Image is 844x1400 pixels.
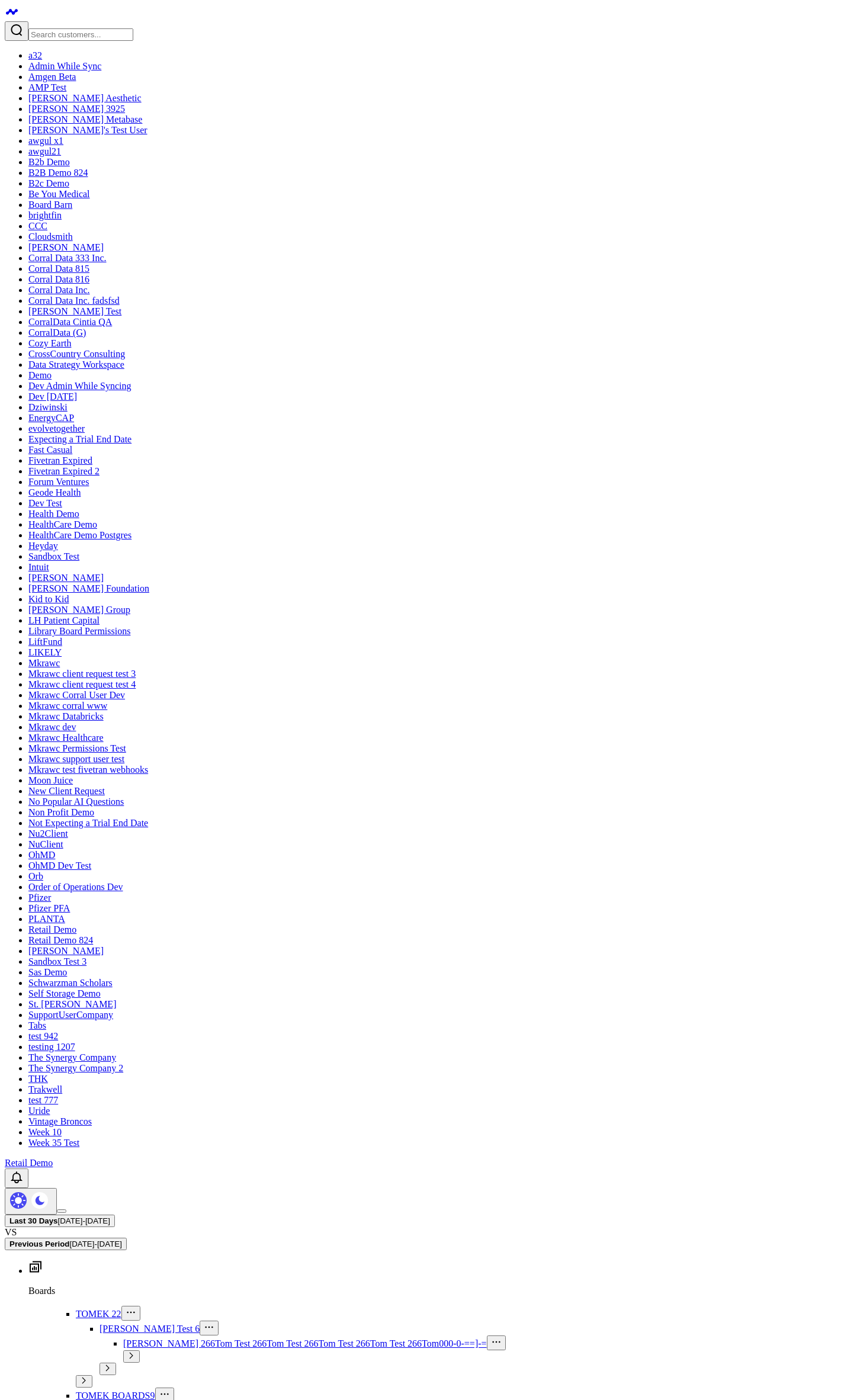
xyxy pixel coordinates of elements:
a: Health Demo [28,509,79,519]
a: Uride [28,1106,50,1116]
a: OhMD Dev Test [28,860,91,871]
a: Non Profit Demo [28,807,94,817]
a: CorralData Cintia QA [28,317,112,327]
a: [PERSON_NAME] 3925 [28,104,125,114]
a: AMP Test [28,82,66,92]
a: [PERSON_NAME] Foundation [28,583,149,593]
a: Corral Data Inc. [28,285,90,295]
p: Boards [28,1286,839,1296]
a: Retail Demo [5,1158,53,1168]
a: PLANTA [28,914,65,924]
a: Sas Demo [28,967,67,977]
a: THK [28,1074,48,1084]
a: Fivetran Expired [28,455,92,465]
a: [PERSON_NAME]'s Test User [28,125,147,135]
a: Demo [28,370,52,380]
a: Retail Demo 824 [28,935,93,945]
a: [PERSON_NAME] [28,946,104,956]
a: Mkrawc corral www [28,701,107,711]
a: Sandbox Test [28,551,79,561]
a: Not Expecting a Trial End Date [28,818,148,828]
input: Search customers input [28,28,133,41]
a: Mkrawc dev [28,722,76,732]
a: test 777 [28,1095,58,1105]
a: LiftFund [28,637,62,647]
a: [PERSON_NAME] Test [28,306,121,316]
a: The Synergy Company [28,1052,116,1062]
a: Data Strategy Workspace [28,359,124,370]
a: HealthCare Demo Postgres [28,530,131,540]
a: Vintage Broncos [28,1116,92,1126]
a: testing 1207 [28,1042,75,1052]
a: Corral Data 816 [28,274,89,284]
a: Mkrawc [28,658,60,668]
a: [PERSON_NAME] Group [28,605,130,615]
a: Moon Juice [28,775,73,785]
a: Admin While Sync [28,61,101,71]
a: Mkrawc client request test 3 [28,669,136,679]
a: TOMEK 22 [76,1309,121,1319]
a: Schwarzman Scholars [28,978,113,988]
a: New Client Request [28,786,105,796]
span: [DATE] - [DATE] [58,1216,110,1225]
a: SupportUserCompany [28,1010,113,1020]
a: Be You Medical [28,189,90,199]
a: [PERSON_NAME] [28,573,104,583]
a: awgul x1 [28,136,63,146]
a: Expecting a Trial End Date [28,434,131,444]
a: OhMD [28,850,55,860]
a: Dev [DATE] [28,391,77,402]
a: Pfizer PFA [28,903,70,913]
a: Sandbox Test 3 [28,956,86,966]
button: Last 30 Days[DATE]-[DATE] [5,1215,115,1227]
a: B2b Demo [28,157,70,167]
a: NuClient [28,839,63,849]
a: LH Patient Capital [28,615,100,625]
a: Intuit [28,562,49,572]
a: [PERSON_NAME] Metabase [28,114,142,124]
a: Trakwell [28,1084,62,1094]
a: The Synergy Company 2 [28,1063,123,1073]
a: Cloudsmith [28,232,73,242]
a: a32 [28,50,42,60]
a: [PERSON_NAME] Test 6 [100,1324,200,1334]
div: VS [5,1227,839,1238]
a: St. [PERSON_NAME] [28,999,116,1009]
a: Kid to Kid [28,594,69,604]
a: Forum Ventures [28,477,89,487]
a: CCC [28,221,47,231]
a: evolvetogether [28,423,85,434]
a: brightfin [28,210,62,220]
a: [PERSON_NAME] Aesthetic [28,93,142,103]
a: Mkrawc test fivetran webhooks [28,765,148,775]
a: Cozy Earth [28,338,71,348]
a: Week 10 [28,1127,62,1137]
a: Mkrawc Permissions Test [28,743,126,753]
b: Previous Period [9,1240,69,1248]
a: CrossCountry Consulting [28,349,125,359]
a: Amgen Beta [28,72,76,82]
a: LIKELY [28,647,62,657]
a: Fivetran Expired 2 [28,466,100,476]
a: B2B Demo 824 [28,168,88,178]
a: Dev Admin While Syncing [28,381,131,391]
a: Corral Data 815 [28,264,89,274]
a: Geode Health [28,487,81,497]
a: [PERSON_NAME] 266Tom Test 266Tom Test 266Tom Test 266Tom Test 266Tom000-0-==]-= [123,1338,487,1348]
a: CorralData (G) [28,327,86,338]
a: Self Storage Demo [28,988,101,998]
a: Order of Operations Dev [28,882,123,892]
a: Tabs [28,1020,46,1030]
a: HealthCare Demo [28,519,97,529]
a: Week 35 Test [28,1138,79,1148]
a: awgul21 [28,146,61,156]
a: Mkrawc support user test [28,754,124,764]
button: Search customers button [5,21,28,41]
a: Dev Test [28,498,62,508]
a: Corral Data 333 Inc. [28,253,107,263]
a: B2c Demo [28,178,69,188]
b: Last 30 Days [9,1216,58,1225]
